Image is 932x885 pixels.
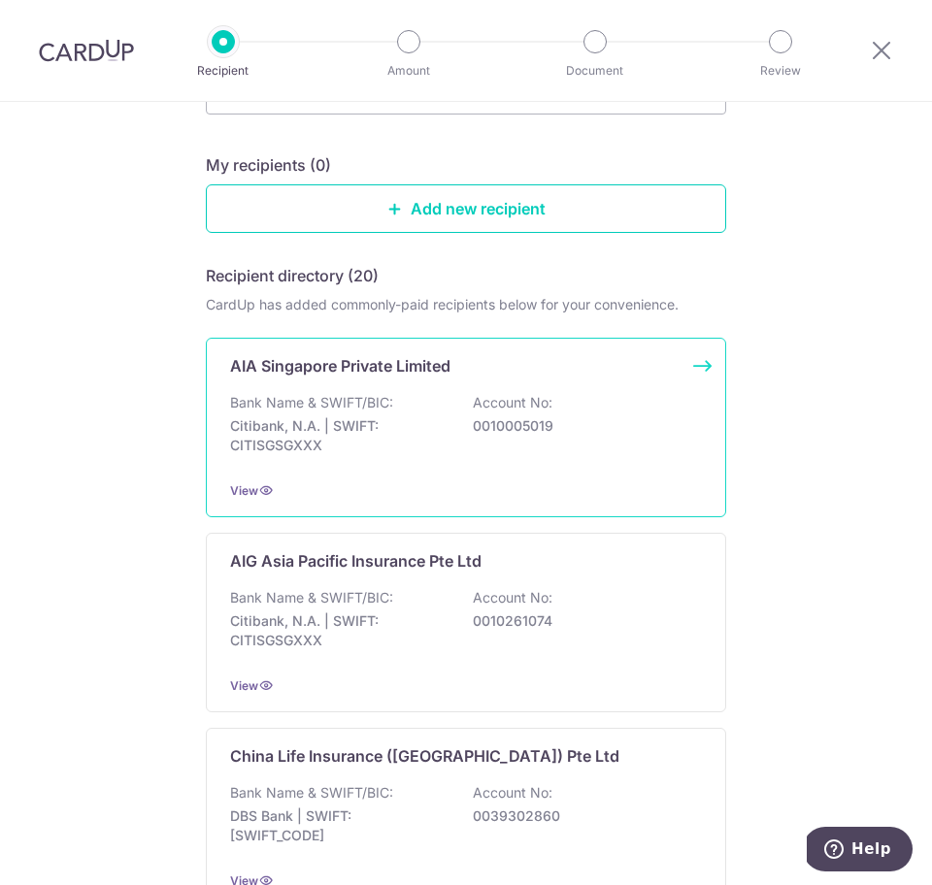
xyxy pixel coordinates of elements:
[230,354,450,377] p: AIA Singapore Private Limited
[206,184,726,233] a: Add new recipient
[473,393,552,412] p: Account No:
[354,61,463,81] p: Amount
[230,393,393,412] p: Bank Name & SWIFT/BIC:
[807,827,913,875] iframe: Opens a widget where you can find more information
[206,295,726,314] div: CardUp has added commonly-paid recipients below for your convenience.
[230,744,619,768] p: China Life Insurance ([GEOGRAPHIC_DATA]) Pte Ltd
[230,483,258,498] a: View
[230,678,258,693] a: View
[473,588,552,607] p: Account No:
[206,264,379,287] h5: Recipient directory (20)
[230,416,448,455] p: Citibank, N.A. | SWIFT: CITISGSGXXX
[230,611,448,650] p: Citibank, N.A. | SWIFT: CITISGSGXXX
[541,61,649,81] p: Document
[230,783,393,803] p: Bank Name & SWIFT/BIC:
[206,153,331,177] h5: My recipients (0)
[473,416,690,436] p: 0010005019
[473,611,690,631] p: 0010261074
[230,806,448,845] p: DBS Bank | SWIFT: [SWIFT_CODE]
[230,549,482,573] p: AIG Asia Pacific Insurance Pte Ltd
[169,61,278,81] p: Recipient
[726,61,835,81] p: Review
[39,39,134,62] img: CardUp
[230,588,393,607] p: Bank Name & SWIFT/BIC:
[473,806,690,826] p: 0039302860
[473,783,552,803] p: Account No:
